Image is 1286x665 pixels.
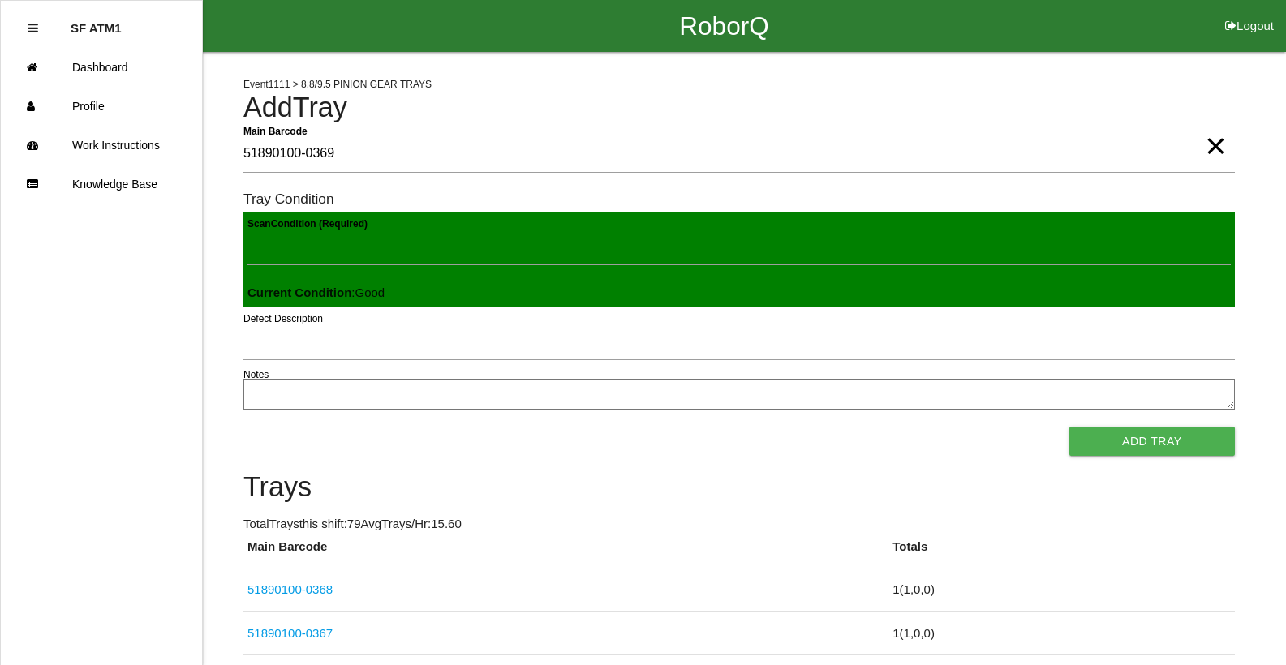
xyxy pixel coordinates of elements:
th: Main Barcode [243,538,888,568]
a: 51890100-0368 [247,582,333,596]
b: Main Barcode [243,125,308,136]
a: Dashboard [1,48,202,87]
div: Close [28,9,38,48]
a: 51890100-0367 [247,626,333,640]
a: Work Instructions [1,126,202,165]
b: Current Condition [247,285,351,299]
h6: Tray Condition [243,191,1235,207]
a: Knowledge Base [1,165,202,204]
span: Event 1111 > 8.8/9.5 PINION GEAR TRAYS [243,79,432,90]
span: Clear Input [1205,114,1226,146]
span: : Good [247,285,385,299]
td: 1 ( 1 , 0 , 0 ) [888,568,1234,612]
p: SF ATM1 [71,9,122,35]
h4: Add Tray [243,92,1235,123]
button: Add Tray [1069,427,1235,456]
th: Totals [888,538,1234,568]
label: Notes [243,367,269,382]
h4: Trays [243,472,1235,503]
a: Profile [1,87,202,126]
label: Defect Description [243,311,323,326]
p: Total Trays this shift: 79 Avg Trays /Hr: 15.60 [243,515,1235,534]
b: Scan Condition (Required) [247,218,368,230]
input: Required [243,135,1235,173]
td: 1 ( 1 , 0 , 0 ) [888,611,1234,655]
